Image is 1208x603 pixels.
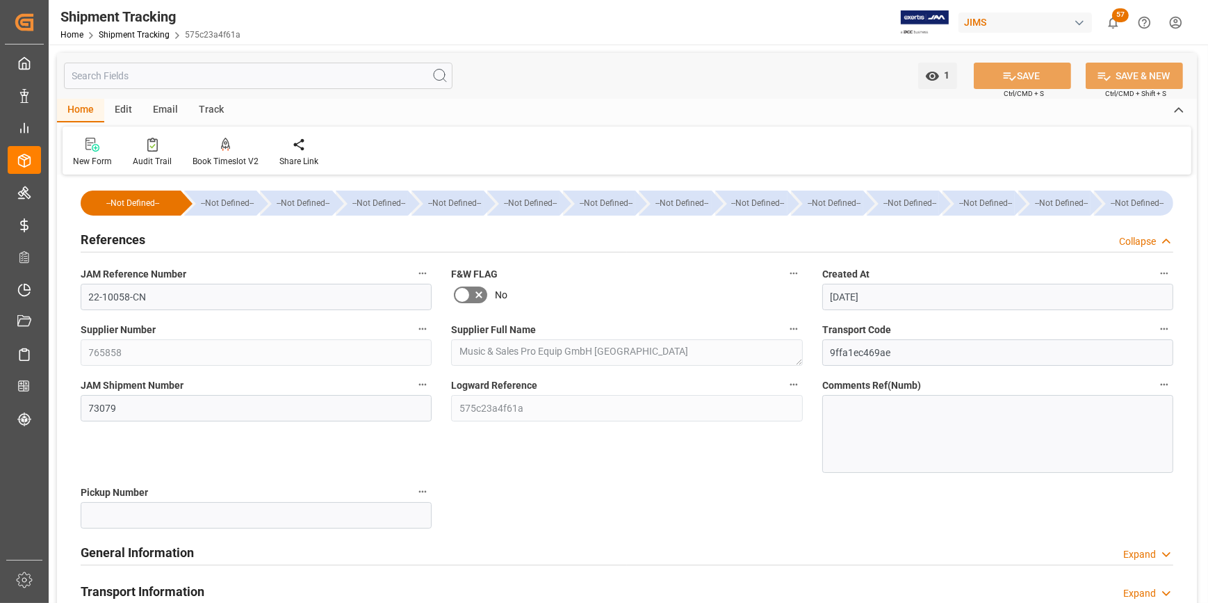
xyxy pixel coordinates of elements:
[785,264,803,282] button: F&W FLAG
[785,320,803,338] button: Supplier Full Name
[193,155,259,168] div: Book Timeslot V2
[198,191,256,216] div: --Not Defined--
[274,191,332,216] div: --Not Defined--
[487,191,560,216] div: --Not Defined--
[336,191,408,216] div: --Not Defined--
[81,582,204,601] h2: Transport Information
[64,63,452,89] input: Search Fields
[414,320,432,338] button: Supplier Number
[918,63,957,89] button: open menu
[1097,7,1129,38] button: show 57 new notifications
[1086,63,1183,89] button: SAVE & NEW
[653,191,711,216] div: --Not Defined--
[350,191,408,216] div: --Not Defined--
[822,284,1173,310] input: DD-MM-YYYY
[901,10,949,35] img: Exertis%20JAM%20-%20Email%20Logo.jpg_1722504956.jpg
[822,267,870,282] span: Created At
[729,191,787,216] div: --Not Defined--
[1032,191,1091,216] div: --Not Defined--
[142,99,188,122] div: Email
[495,288,507,303] span: No
[425,191,484,216] div: --Not Defined--
[1155,264,1173,282] button: Created At
[81,267,186,282] span: JAM Reference Number
[1129,7,1160,38] button: Help Center
[133,155,172,168] div: Audit Trail
[639,191,711,216] div: --Not Defined--
[414,264,432,282] button: JAM Reference Number
[1108,191,1166,216] div: --Not Defined--
[60,6,240,27] div: Shipment Tracking
[942,191,1015,216] div: --Not Defined--
[1094,191,1173,216] div: --Not Defined--
[805,191,863,216] div: --Not Defined--
[1119,234,1156,249] div: Collapse
[279,155,318,168] div: Share Link
[99,30,170,40] a: Shipment Tracking
[451,323,536,337] span: Supplier Full Name
[451,267,498,282] span: F&W FLAG
[73,155,112,168] div: New Form
[104,99,142,122] div: Edit
[81,191,181,216] div: --Not Defined--
[956,191,1015,216] div: --Not Defined--
[81,543,194,562] h2: General Information
[501,191,560,216] div: --Not Defined--
[785,376,803,394] button: Logward Reference
[451,378,537,393] span: Logward Reference
[1004,88,1044,99] span: Ctrl/CMD + S
[867,191,939,216] div: --Not Defined--
[184,191,256,216] div: --Not Defined--
[414,376,432,394] button: JAM Shipment Number
[974,63,1071,89] button: SAVE
[1123,586,1156,601] div: Expand
[188,99,234,122] div: Track
[81,485,148,500] span: Pickup Number
[1155,376,1173,394] button: Comments Ref(Numb)
[958,13,1092,33] div: JIMS
[81,323,156,337] span: Supplier Number
[1105,88,1166,99] span: Ctrl/CMD + Shift + S
[57,99,104,122] div: Home
[81,378,183,393] span: JAM Shipment Number
[1112,8,1129,22] span: 57
[563,191,635,216] div: --Not Defined--
[260,191,332,216] div: --Not Defined--
[451,339,802,366] textarea: Music & Sales Pro Equip GmbH [GEOGRAPHIC_DATA]
[822,378,921,393] span: Comments Ref(Numb)
[822,323,891,337] span: Transport Code
[60,30,83,40] a: Home
[81,230,145,249] h2: References
[414,483,432,501] button: Pickup Number
[1155,320,1173,338] button: Transport Code
[958,9,1097,35] button: JIMS
[1018,191,1091,216] div: --Not Defined--
[577,191,635,216] div: --Not Defined--
[95,191,171,216] div: --Not Defined--
[940,70,950,81] span: 1
[715,191,787,216] div: --Not Defined--
[881,191,939,216] div: --Not Defined--
[411,191,484,216] div: --Not Defined--
[791,191,863,216] div: --Not Defined--
[1123,547,1156,562] div: Expand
